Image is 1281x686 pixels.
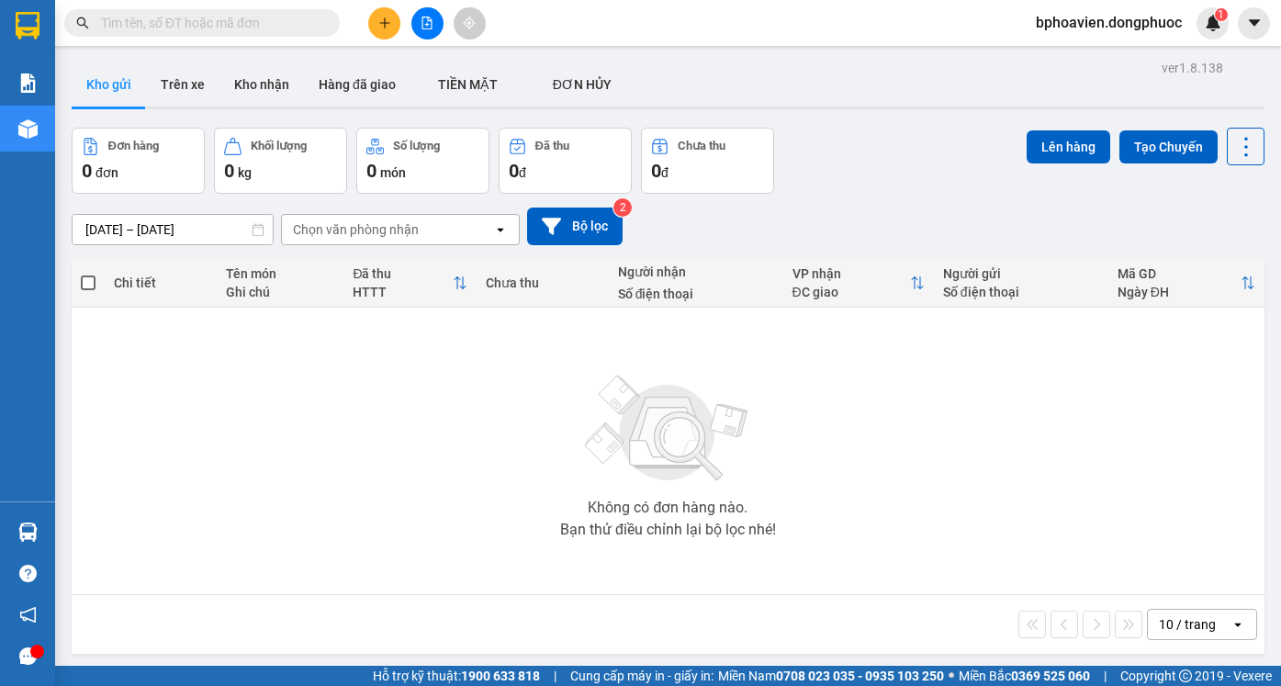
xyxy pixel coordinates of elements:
span: món [380,165,406,180]
img: warehouse-icon [18,523,38,542]
div: Đã thu [353,266,452,281]
sup: 2 [613,198,632,217]
div: Người gửi [943,266,1099,281]
svg: open [493,222,508,237]
div: Chọn văn phòng nhận [293,220,419,239]
span: notification [19,606,37,624]
div: 10 / trang [1159,615,1216,634]
div: Mã GD [1118,266,1241,281]
span: ⚪️ [949,672,954,680]
div: Chưa thu [486,276,600,290]
span: TIỀN MẶT [438,77,498,92]
span: 0 [366,160,376,182]
span: question-circle [19,565,37,582]
span: Miền Nam [718,666,944,686]
button: Số lượng0món [356,128,489,194]
button: file-add [411,7,444,39]
img: svg+xml;base64,PHN2ZyBjbGFzcz0ibGlzdC1wbHVnX19zdmciIHhtbG5zPSJodHRwOi8vd3d3LnczLm9yZy8yMDAwL3N2Zy... [576,365,759,493]
div: ĐC giao [792,285,910,299]
button: Kho gửi [72,62,146,107]
div: Người nhận [618,264,774,279]
div: Khối lượng [251,140,307,152]
div: Số điện thoại [943,285,1099,299]
button: Lên hàng [1027,130,1110,163]
span: Cung cấp máy in - giấy in: [570,666,714,686]
span: kg [238,165,252,180]
div: Đơn hàng [108,140,159,152]
div: Không có đơn hàng nào. [588,500,747,515]
button: Trên xe [146,62,219,107]
div: HTTT [353,285,452,299]
span: caret-down [1246,15,1263,31]
span: message [19,647,37,665]
button: Bộ lọc [527,208,623,245]
strong: 1900 633 818 [461,669,540,683]
button: Hàng đã giao [304,62,410,107]
span: đ [519,165,526,180]
button: Kho nhận [219,62,304,107]
span: 0 [82,160,92,182]
span: bphoavien.dongphuoc [1021,11,1197,34]
input: Tìm tên, số ĐT hoặc mã đơn [101,13,318,33]
sup: 1 [1215,8,1228,21]
button: caret-down [1238,7,1270,39]
button: Đã thu0đ [499,128,632,194]
span: file-add [421,17,433,29]
span: search [76,17,89,29]
th: Toggle SortBy [1108,259,1264,308]
div: Số lượng [393,140,440,152]
div: Tên món [226,266,335,281]
img: icon-new-feature [1205,15,1221,31]
span: | [554,666,556,686]
span: 0 [651,160,661,182]
span: copyright [1179,669,1192,682]
div: VP nhận [792,266,910,281]
button: Khối lượng0kg [214,128,347,194]
div: Bạn thử điều chỉnh lại bộ lọc nhé! [560,523,776,537]
div: Chi tiết [114,276,208,290]
span: | [1104,666,1107,686]
span: 0 [224,160,234,182]
svg: open [1230,617,1245,632]
img: logo-vxr [16,12,39,39]
div: Số điện thoại [618,287,774,301]
strong: 0708 023 035 - 0935 103 250 [776,669,944,683]
span: Hỗ trợ kỹ thuật: [373,666,540,686]
div: Ngày ĐH [1118,285,1241,299]
span: 1 [1218,8,1224,21]
img: solution-icon [18,73,38,93]
span: plus [378,17,391,29]
button: Chưa thu0đ [641,128,774,194]
th: Toggle SortBy [783,259,934,308]
div: Đã thu [535,140,569,152]
img: warehouse-icon [18,119,38,139]
th: Toggle SortBy [343,259,476,308]
strong: 0369 525 060 [1011,669,1090,683]
div: Ghi chú [226,285,335,299]
input: Select a date range. [73,215,273,244]
div: Chưa thu [678,140,725,152]
div: ver 1.8.138 [1162,58,1223,78]
span: ĐƠN HỦY [553,77,612,92]
span: Miền Bắc [959,666,1090,686]
span: đ [661,165,669,180]
button: Tạo Chuyến [1119,130,1218,163]
span: aim [463,17,476,29]
span: 0 [509,160,519,182]
button: Đơn hàng0đơn [72,128,205,194]
button: plus [368,7,400,39]
button: aim [454,7,486,39]
span: đơn [96,165,118,180]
